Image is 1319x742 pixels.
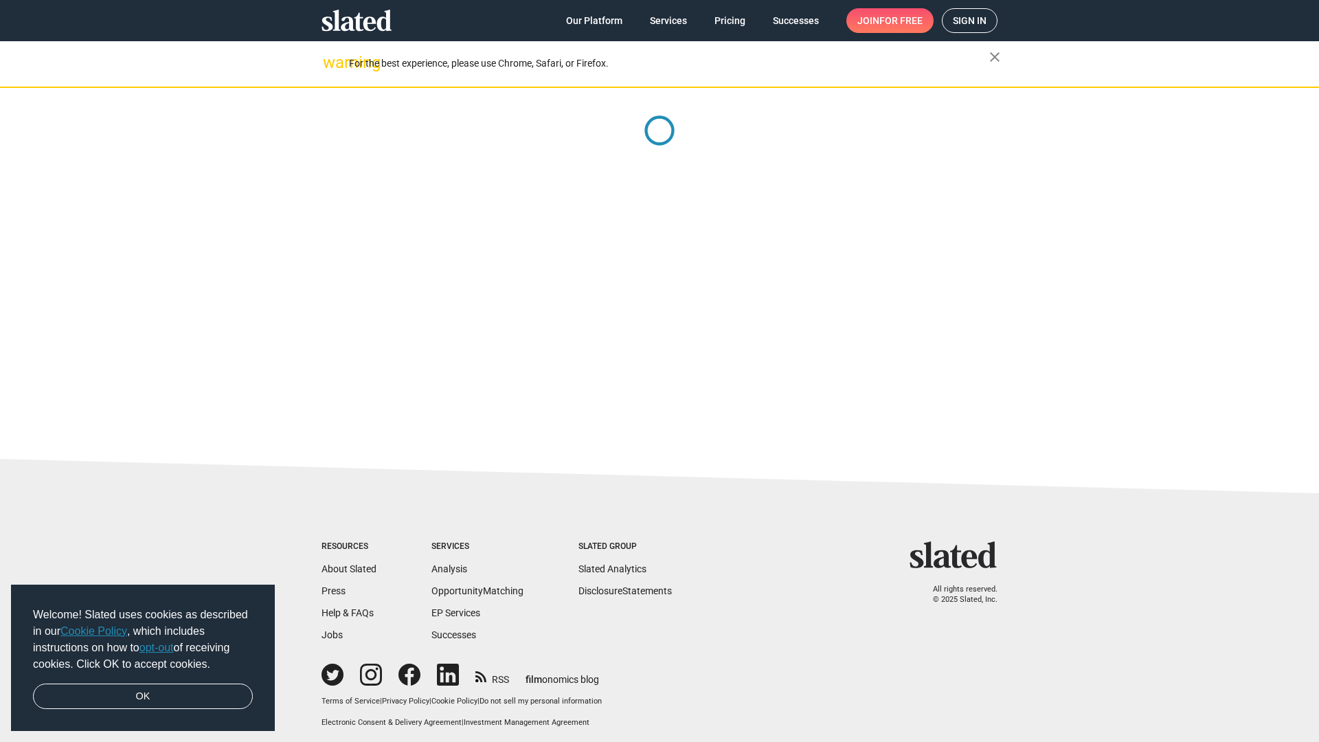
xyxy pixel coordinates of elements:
[349,54,989,73] div: For the best experience, please use Chrome, Safari, or Firefox.
[11,585,275,732] div: cookieconsent
[322,718,462,727] a: Electronic Consent & Delivery Agreement
[578,585,672,596] a: DisclosureStatements
[879,8,923,33] span: for free
[650,8,687,33] span: Services
[322,563,376,574] a: About Slated
[566,8,622,33] span: Our Platform
[464,718,589,727] a: Investment Management Agreement
[380,697,382,706] span: |
[987,49,1003,65] mat-icon: close
[431,629,476,640] a: Successes
[578,541,672,552] div: Slated Group
[322,541,376,552] div: Resources
[578,563,646,574] a: Slated Analytics
[429,697,431,706] span: |
[942,8,997,33] a: Sign in
[382,697,429,706] a: Privacy Policy
[480,697,602,707] button: Do not sell my personal information
[526,662,599,686] a: filmonomics blog
[139,642,174,653] a: opt-out
[526,674,542,685] span: film
[555,8,633,33] a: Our Platform
[639,8,698,33] a: Services
[431,541,523,552] div: Services
[322,629,343,640] a: Jobs
[714,8,745,33] span: Pricing
[323,54,339,71] mat-icon: warning
[918,585,997,605] p: All rights reserved. © 2025 Slated, Inc.
[431,697,477,706] a: Cookie Policy
[431,585,523,596] a: OpportunityMatching
[33,607,253,673] span: Welcome! Slated uses cookies as described in our , which includes instructions on how to of recei...
[773,8,819,33] span: Successes
[322,607,374,618] a: Help & FAQs
[475,665,509,686] a: RSS
[322,697,380,706] a: Terms of Service
[857,8,923,33] span: Join
[60,625,127,637] a: Cookie Policy
[431,563,467,574] a: Analysis
[322,585,346,596] a: Press
[953,9,987,32] span: Sign in
[431,607,480,618] a: EP Services
[846,8,934,33] a: Joinfor free
[462,718,464,727] span: |
[33,684,253,710] a: dismiss cookie message
[762,8,830,33] a: Successes
[477,697,480,706] span: |
[703,8,756,33] a: Pricing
